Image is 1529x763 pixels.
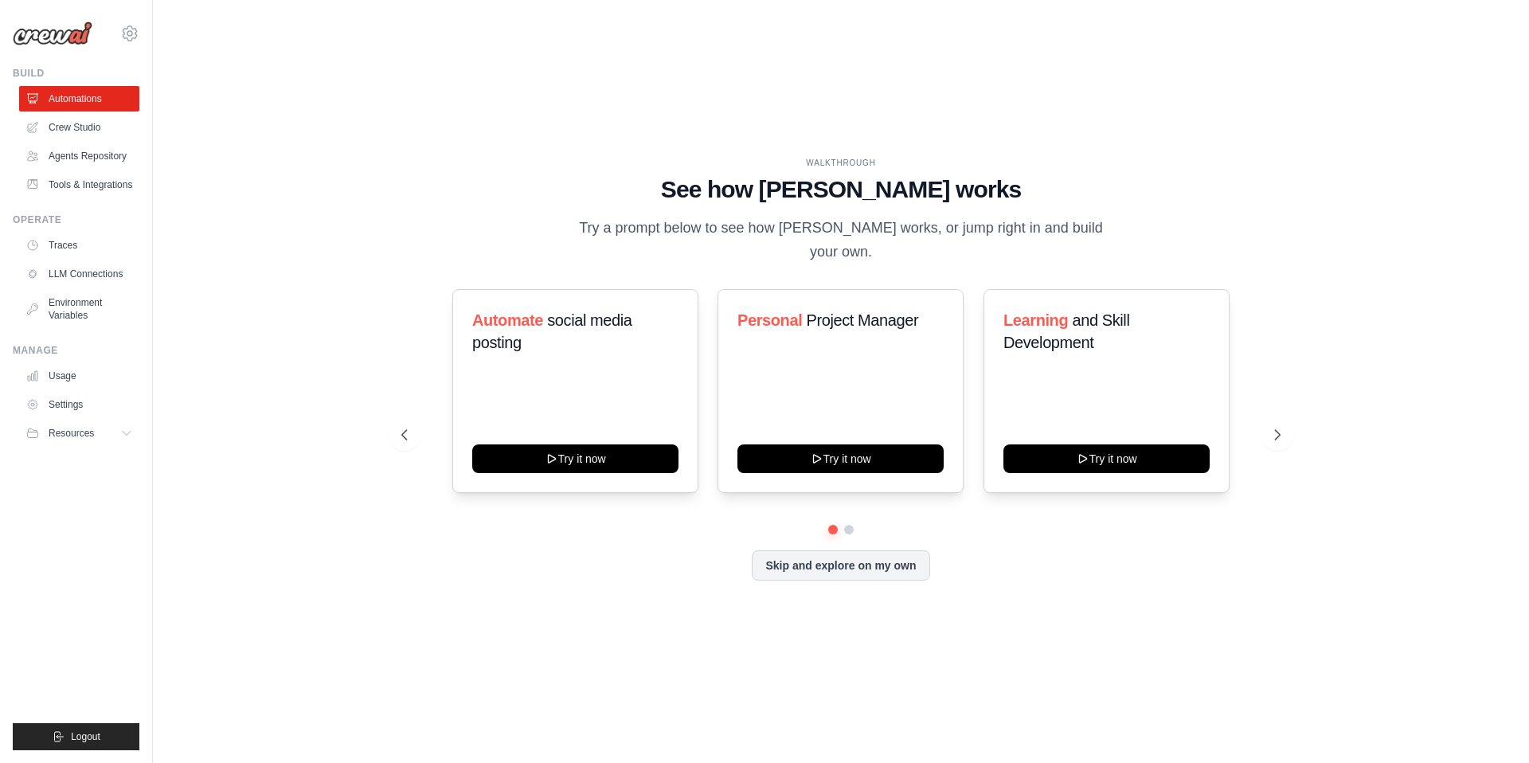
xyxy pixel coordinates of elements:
span: Resources [49,427,94,440]
a: Automations [19,86,139,112]
button: Try it now [737,444,944,473]
a: Traces [19,233,139,258]
span: Logout [71,730,100,743]
span: social media posting [472,311,632,351]
p: Try a prompt below to see how [PERSON_NAME] works, or jump right in and build your own. [573,217,1109,264]
button: Logout [13,723,139,750]
h1: See how [PERSON_NAME] works [401,175,1281,204]
div: Operate [13,213,139,226]
button: Try it now [1003,444,1210,473]
span: and Skill Development [1003,311,1129,351]
div: Build [13,67,139,80]
button: Skip and explore on my own [752,550,929,581]
span: Personal [737,311,802,329]
button: Resources [19,421,139,446]
a: Usage [19,363,139,389]
button: Try it now [472,444,678,473]
div: Manage [13,344,139,357]
span: Project Manager [807,311,919,329]
span: Automate [472,311,543,329]
a: Environment Variables [19,290,139,328]
a: Agents Repository [19,143,139,169]
a: Crew Studio [19,115,139,140]
a: LLM Connections [19,261,139,287]
a: Settings [19,392,139,417]
div: WALKTHROUGH [401,157,1281,169]
img: Logo [13,22,92,45]
a: Tools & Integrations [19,172,139,198]
span: Learning [1003,311,1068,329]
